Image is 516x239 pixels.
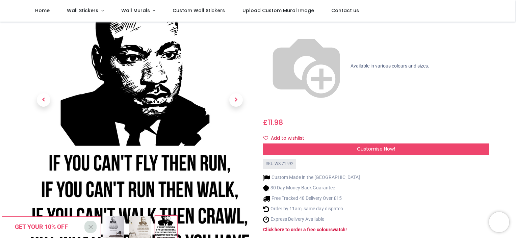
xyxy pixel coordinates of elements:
img: WS-71592-02 [129,216,151,238]
li: 30 Day Money Back Guarantee [263,185,360,192]
img: color-wheel.png [263,23,350,109]
span: Upload Custom Mural Image [242,7,314,14]
a: Next [219,25,253,175]
div: SKU: WS-71592 [263,159,296,169]
span: Previous [37,93,50,107]
li: Custom Made in the [GEOGRAPHIC_DATA] [263,174,360,181]
i: Add to wishlist [263,136,268,140]
a: Previous [27,25,60,175]
a: ! [345,227,347,232]
li: Order by 11am, same day dispatch [263,206,360,213]
span: 11.98 [268,117,283,127]
button: Add to wishlistAdd to wishlist [263,133,310,144]
span: Wall Murals [121,7,150,14]
span: Customise Now! [357,145,395,152]
span: Available in various colours and sizes. [351,63,429,68]
span: Contact us [331,7,359,14]
span: Custom Wall Stickers [173,7,225,14]
span: Home [35,7,50,14]
li: Free Tracked 48 Delivery Over £15 [263,195,360,202]
span: £ [263,117,283,127]
span: Wall Stickers [67,7,98,14]
li: Express Delivery Available [263,216,360,223]
img: If You Cant Fly Then Run Martin Luther King Jr Quote Wall Sticker [103,216,124,238]
iframe: Brevo live chat [489,212,509,232]
span: Next [229,93,243,107]
a: swatch [330,227,345,232]
a: Click here to order a free colour [263,227,330,232]
img: WS-71592-03 [155,216,177,238]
